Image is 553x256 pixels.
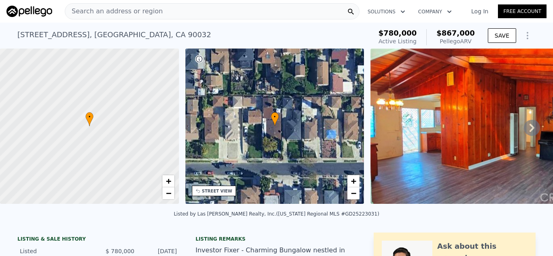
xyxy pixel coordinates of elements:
a: Zoom out [162,187,174,199]
span: − [351,188,356,198]
span: + [351,176,356,186]
span: Active Listing [379,38,417,44]
img: Pellego [6,6,52,17]
button: Solutions [361,4,412,19]
span: − [166,188,171,198]
div: STREET VIEW [202,188,232,194]
div: • [271,112,279,126]
a: Log In [462,7,498,15]
div: LISTING & SALE HISTORY [17,236,179,244]
a: Free Account [498,4,547,18]
span: • [271,113,279,121]
div: Listed by Las [PERSON_NAME] Realty, Inc. ([US_STATE] Regional MLS #GD25223031) [174,211,379,217]
button: Show Options [519,28,536,44]
span: $ 780,000 [106,248,134,254]
div: [DATE] [141,247,177,255]
div: • [85,112,94,126]
a: Zoom in [162,175,174,187]
a: Zoom out [347,187,359,199]
button: Company [412,4,458,19]
span: Search an address or region [65,6,163,16]
span: + [166,176,171,186]
a: Zoom in [347,175,359,187]
div: Listed [20,247,92,255]
span: $867,000 [436,29,475,37]
div: [STREET_ADDRESS] , [GEOGRAPHIC_DATA] , CA 90032 [17,29,211,40]
span: • [85,113,94,121]
div: Listing remarks [196,236,357,242]
button: SAVE [488,28,516,43]
span: $780,000 [379,29,417,37]
div: Pellego ARV [436,37,475,45]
